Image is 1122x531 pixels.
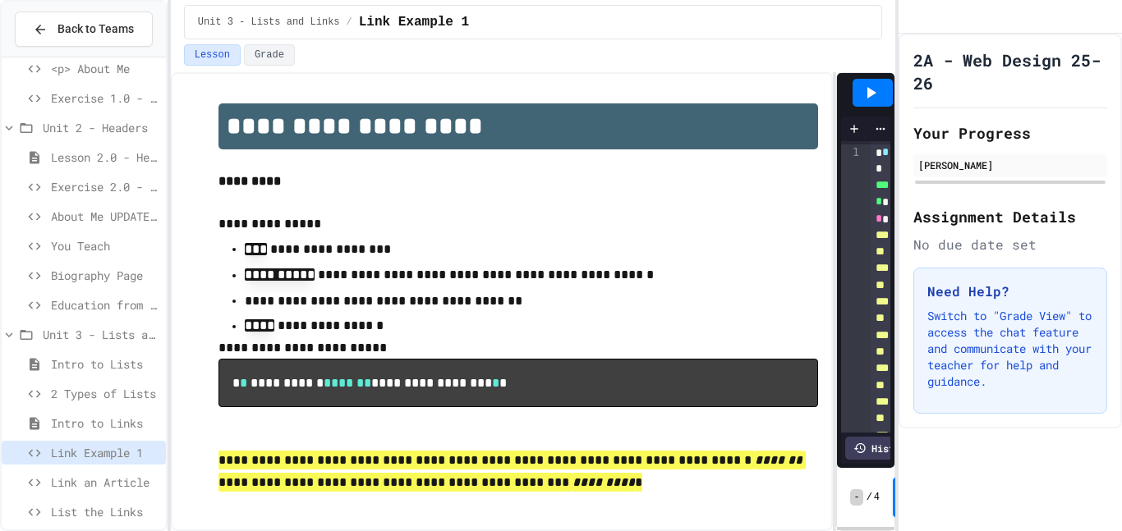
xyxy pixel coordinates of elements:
button: Lesson [184,44,241,66]
span: Back to Teams [57,21,134,38]
span: Unit 3 - Lists and Links [43,326,159,343]
h2: Your Progress [913,121,1107,144]
span: Exercise 1.0 - Two Truths and a Lie [51,89,159,107]
span: About Me UPDATE with Headers [51,208,159,225]
p: Switch to "Grade View" to access the chat feature and communicate with your teacher for help and ... [927,308,1093,390]
h1: 2A - Web Design 25-26 [913,48,1107,94]
div: No due date set [913,235,1107,254]
button: Back to Teams [15,11,153,47]
h2: Assignment Details [913,205,1107,228]
button: Grade [244,44,295,66]
span: <p> About Me [51,60,159,77]
h3: Need Help? [927,282,1093,301]
span: / [347,16,352,29]
div: [PERSON_NAME] [918,158,1102,172]
span: Lesson 2.0 - Headers [51,149,159,166]
span: Link Example 1 [51,444,159,461]
span: 2 Types of Lists [51,385,159,402]
span: Intro to Links [51,414,159,432]
span: Biography Page [51,267,159,284]
span: Unit 2 - Headers [43,119,159,136]
span: Unit 3 - Lists and Links [198,16,340,29]
span: Link an Article [51,474,159,491]
span: Intro to Lists [51,355,159,373]
span: Exercise 2.0 - Header Practice [51,178,159,195]
span: List the Links [51,503,159,520]
span: Link Example 1 [359,12,469,32]
span: Education from Scratch [51,296,159,314]
span: You Teach [51,237,159,254]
